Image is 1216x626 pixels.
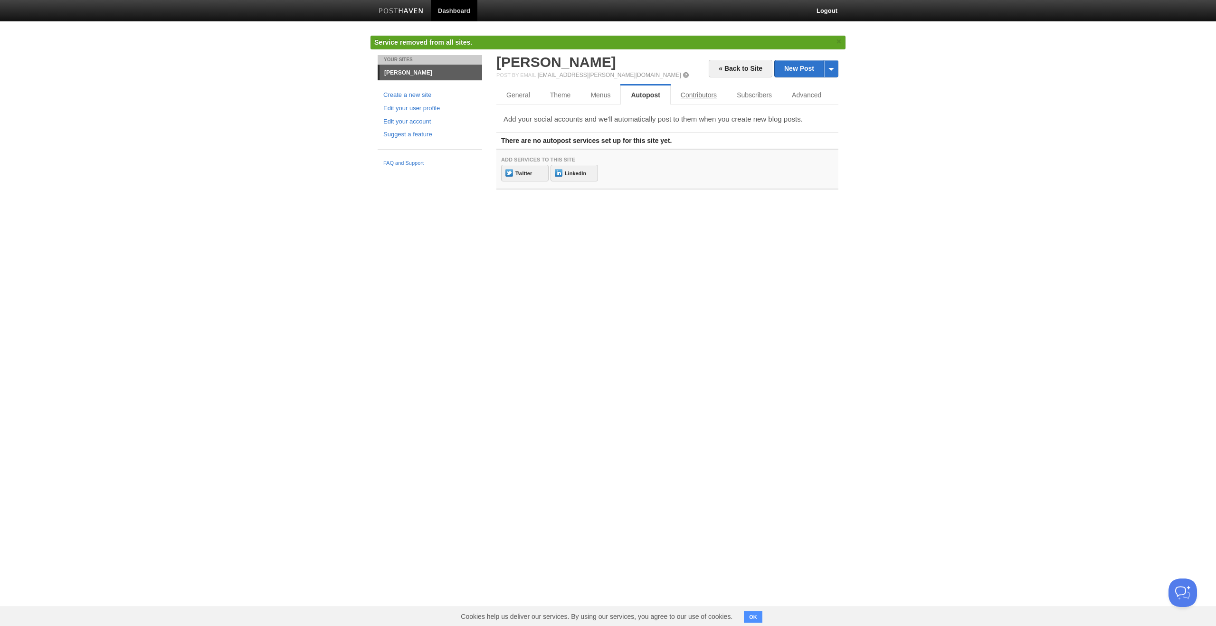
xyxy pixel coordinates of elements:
[503,114,831,124] p: Add your social accounts and we'll automatically post to them when you create new blog posts.
[501,165,549,181] a: Twitter
[380,65,482,80] a: [PERSON_NAME]
[620,85,670,104] a: Autopost
[496,54,616,70] a: [PERSON_NAME]
[383,159,476,168] a: FAQ and Support
[383,130,476,140] a: Suggest a feature
[1168,579,1197,607] iframe: Help Scout Beacon - Open
[496,85,540,104] a: General
[540,85,581,104] a: Theme
[538,72,681,78] a: [EMAIL_ADDRESS][PERSON_NAME][DOMAIN_NAME]
[775,60,838,77] a: New Post
[379,8,424,15] img: Posthaven-bar
[709,60,772,77] a: « Back to Site
[835,36,843,47] a: ×
[374,38,472,46] span: Service removed from all sites.
[551,165,598,181] a: LinkedIn
[782,85,831,104] a: Advanced
[451,607,742,626] span: Cookies help us deliver our services. By using our services, you agree to our use of cookies.
[505,169,513,177] img: twitter-d24cc8896b886ca996128a930ee4705c.png
[501,157,834,162] h4: Add services to this site
[383,104,476,114] a: Edit your user profile
[727,85,782,104] a: Subscribers
[580,85,620,104] a: Menus
[671,85,727,104] a: Contributors
[378,55,482,65] li: Your Sites
[496,72,536,78] span: Post by Email
[555,169,562,177] img: linkedin-a45b21785610f3b732ee4aafc4b39f53.png
[501,137,672,144] strong: There are no autopost services set up for this site yet.
[383,117,476,127] a: Edit your account
[744,611,762,623] button: OK
[383,90,476,100] a: Create a new site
